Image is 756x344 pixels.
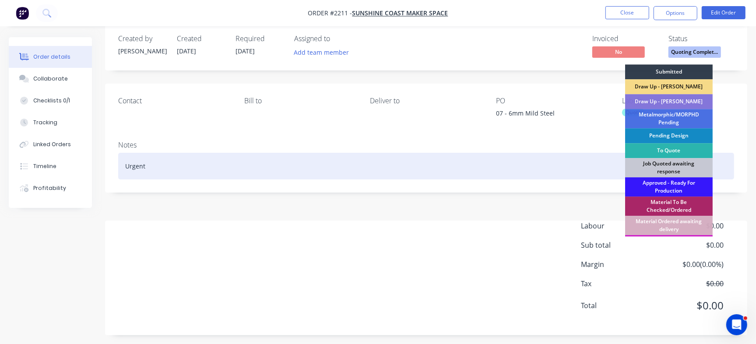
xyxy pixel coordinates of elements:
div: To Quote [625,143,713,158]
div: Required [236,35,284,43]
div: Metalmorphic/MORPHD Pending [625,109,713,128]
button: Linked Orders [9,133,92,155]
div: Notes [118,141,734,149]
div: Collaborate [33,75,68,83]
button: Timeline [9,155,92,177]
div: Contact [118,97,230,105]
div: Status [668,35,734,43]
button: Close [605,6,649,19]
button: Quoting Complet... [668,46,721,60]
span: No [592,46,645,57]
span: Labour [581,221,659,231]
button: Edit Order [702,6,745,19]
span: [DATE] [236,47,255,55]
div: Bill to [244,97,356,105]
div: PO [496,97,608,105]
div: Labels [622,97,734,105]
div: Job Quoted awaiting response [625,158,713,177]
div: Draw Up - [PERSON_NAME] [625,94,713,109]
span: Tax [581,278,659,289]
div: Created [177,35,225,43]
div: Profitability [33,184,66,192]
span: $0.00 ( 0.00 %) [659,259,724,270]
span: $0.00 [659,278,724,289]
button: Options [654,6,697,20]
span: Quoting Complet... [668,46,721,57]
div: Urgent [118,153,734,179]
div: Created by [118,35,166,43]
button: Add team member [289,46,354,58]
div: Tracking [33,119,57,126]
button: Tracking [9,112,92,133]
div: Assigned to [294,35,382,43]
img: Factory [16,7,29,20]
div: Material in Stock, Ready to Cut [625,235,713,254]
div: Material To Be Checked/Ordered [625,197,713,216]
span: Order #2211 - [308,9,352,18]
div: 07 - 6mm Mild Steel [496,109,605,121]
span: Total [581,300,659,311]
button: Checklists 0/1 [9,90,92,112]
span: $0.00 [659,240,724,250]
a: Sunshine Coast Maker Space [352,9,448,18]
button: Order details [9,46,92,68]
div: Approved - Ready For Production [625,177,713,197]
div: Quote [622,109,645,116]
div: Pending Design [625,128,713,143]
div: Checklists 0/1 [33,97,70,105]
div: Deliver to [370,97,482,105]
button: Collaborate [9,68,92,90]
button: Profitability [9,177,92,199]
div: Material Ordered awaiting delivery [625,216,713,235]
div: [PERSON_NAME] [118,46,166,56]
span: $0.00 [659,298,724,313]
div: Linked Orders [33,140,71,148]
div: Submitted [625,64,713,79]
div: Order details [33,53,70,61]
span: Sub total [581,240,659,250]
iframe: Intercom live chat [726,314,747,335]
div: Invoiced [592,35,658,43]
div: Draw Up - [PERSON_NAME] [625,79,713,94]
span: [DATE] [177,47,196,55]
button: Add team member [294,46,354,58]
div: Timeline [33,162,56,170]
span: Margin [581,259,659,270]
